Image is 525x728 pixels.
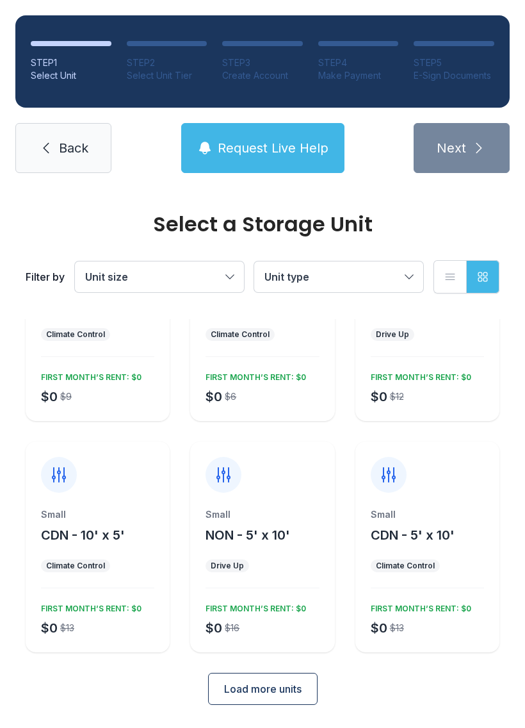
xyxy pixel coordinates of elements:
[371,388,387,406] div: $0
[26,269,65,285] div: Filter by
[390,390,404,403] div: $12
[206,527,290,543] span: NON - 5' x 10'
[366,367,471,383] div: FIRST MONTH’S RENT: $0
[376,561,435,571] div: Climate Control
[41,619,58,637] div: $0
[200,599,306,614] div: FIRST MONTH’S RENT: $0
[224,681,302,697] span: Load more units
[127,56,207,69] div: STEP 2
[376,329,409,340] div: Drive Up
[218,139,328,157] span: Request Live Help
[60,390,72,403] div: $9
[414,56,494,69] div: STEP 5
[206,508,319,521] div: Small
[222,69,303,82] div: Create Account
[60,622,74,634] div: $13
[46,561,105,571] div: Climate Control
[206,526,290,544] button: NON - 5' x 10'
[41,388,58,406] div: $0
[31,56,111,69] div: STEP 1
[371,619,387,637] div: $0
[225,390,236,403] div: $6
[264,270,309,283] span: Unit type
[211,561,244,571] div: Drive Up
[41,526,125,544] button: CDN - 10' x 5'
[206,388,222,406] div: $0
[200,367,306,383] div: FIRST MONTH’S RENT: $0
[366,599,471,614] div: FIRST MONTH’S RENT: $0
[26,214,499,235] div: Select a Storage Unit
[36,599,141,614] div: FIRST MONTH’S RENT: $0
[75,261,244,292] button: Unit size
[254,261,423,292] button: Unit type
[437,139,466,157] span: Next
[41,527,125,543] span: CDN - 10' x 5'
[318,56,399,69] div: STEP 4
[318,69,399,82] div: Make Payment
[414,69,494,82] div: E-Sign Documents
[46,329,105,340] div: Climate Control
[371,527,455,543] span: CDN - 5' x 10'
[371,526,455,544] button: CDN - 5' x 10'
[36,367,141,383] div: FIRST MONTH’S RENT: $0
[371,508,484,521] div: Small
[211,329,270,340] div: Climate Control
[85,270,128,283] span: Unit size
[225,622,239,634] div: $16
[41,508,154,521] div: Small
[31,69,111,82] div: Select Unit
[59,139,88,157] span: Back
[127,69,207,82] div: Select Unit Tier
[390,622,404,634] div: $13
[206,619,222,637] div: $0
[222,56,303,69] div: STEP 3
